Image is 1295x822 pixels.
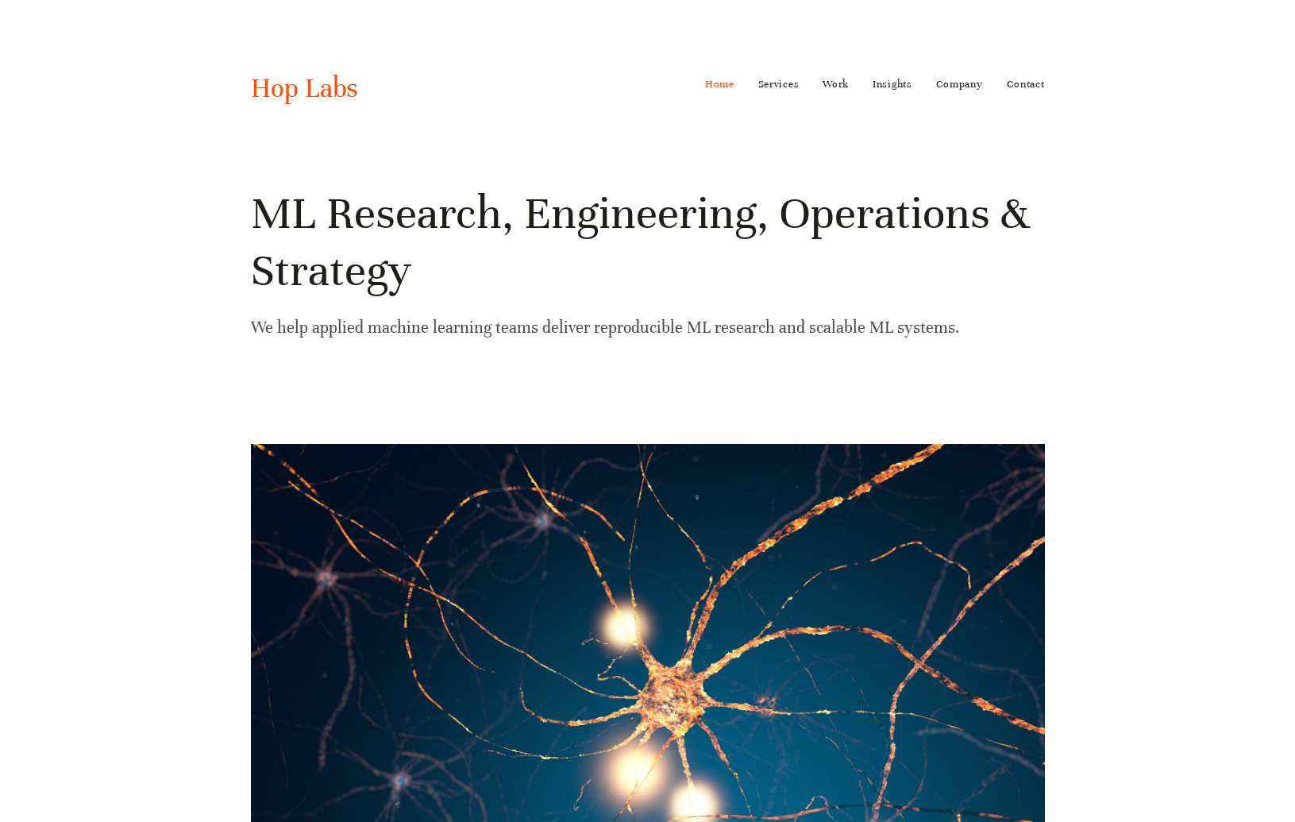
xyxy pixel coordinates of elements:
[1007,71,1045,97] a: Contact
[936,71,983,97] a: Company
[758,71,800,97] a: Services
[873,71,912,97] a: Insights
[823,71,849,97] a: Work
[705,71,734,97] a: Home
[251,314,1045,342] p: We help applied machine learning teams deliver reproducible ML research and scalable ML systems.
[251,71,358,105] a: Hop Labs
[251,185,1045,299] h1: ML Research, Engineering, Operations & Strategy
